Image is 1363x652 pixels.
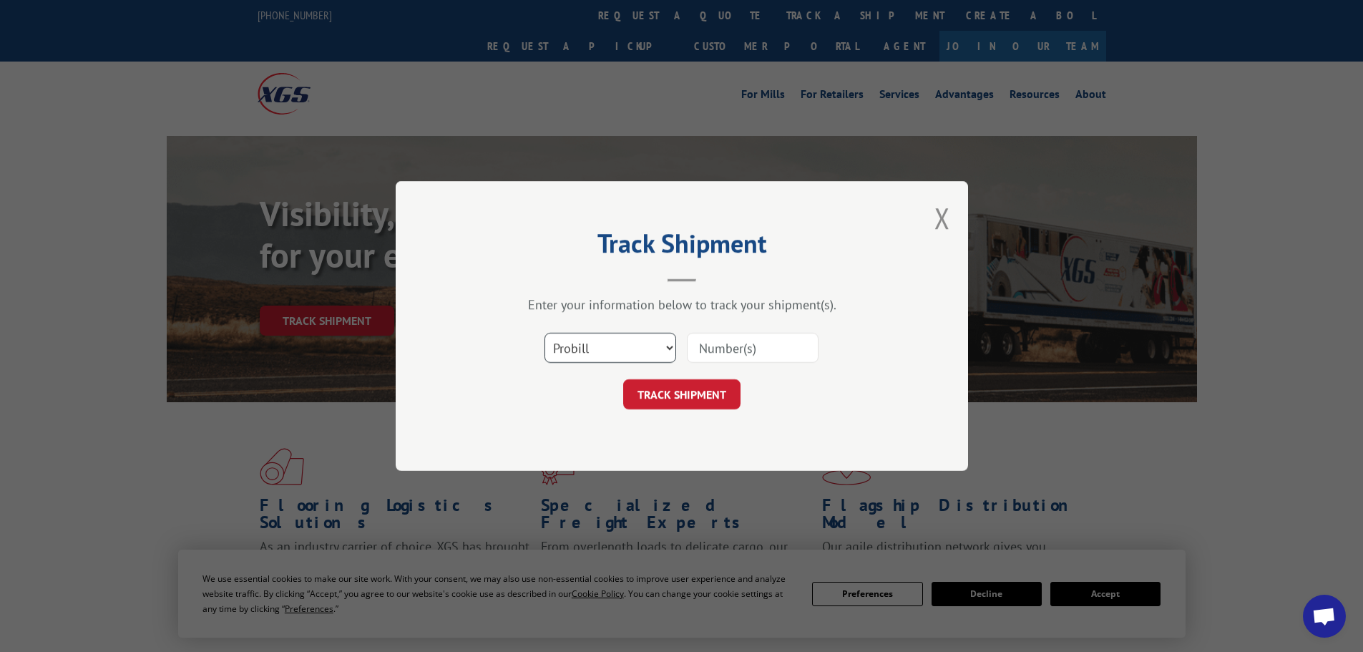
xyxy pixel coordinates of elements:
[623,379,741,409] button: TRACK SHIPMENT
[467,296,897,313] div: Enter your information below to track your shipment(s).
[1303,595,1346,638] div: Open chat
[934,199,950,237] button: Close modal
[467,233,897,261] h2: Track Shipment
[687,333,819,363] input: Number(s)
